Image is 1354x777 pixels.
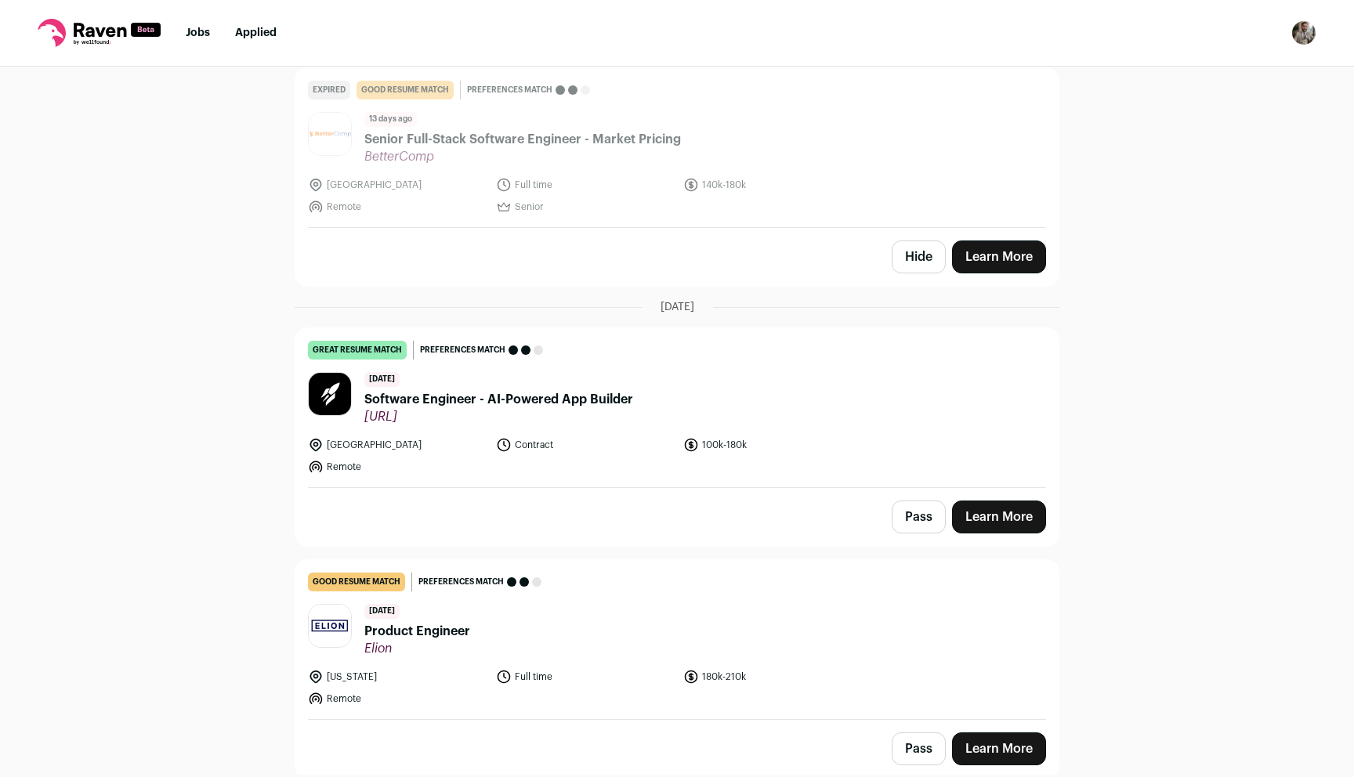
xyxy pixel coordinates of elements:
[683,437,862,453] li: 100k-180k
[683,669,862,685] li: 180k-210k
[496,669,675,685] li: Full time
[364,149,681,164] span: BetterComp
[309,113,351,155] img: 9b597dde9f7a2f77d97335cf8cd83bbe486521ce79d7da6dfbd462f5af1905ab.png
[308,341,407,360] div: great resume match
[308,669,487,685] li: [US_STATE]
[295,560,1059,719] a: good resume match Preferences match [DATE] Product Engineer Elion [US_STATE] Full time 180k-210k ...
[496,177,675,193] li: Full time
[892,732,946,765] button: Pass
[364,112,417,127] span: 13 days ago
[1291,20,1316,45] button: Open dropdown
[186,27,210,38] a: Jobs
[308,459,487,475] li: Remote
[952,732,1046,765] a: Learn More
[496,437,675,453] li: Contract
[308,81,350,99] div: Expired
[364,622,470,641] span: Product Engineer
[295,328,1059,487] a: great resume match Preferences match [DATE] Software Engineer - AI-Powered App Builder [URL] [GEO...
[420,342,505,358] span: Preferences match
[309,605,351,647] img: 7bc2f2f2141765099461eb7db066227dc25b8f166bef92414d51d377c1b4e654.jpg
[661,299,694,315] span: [DATE]
[308,437,487,453] li: [GEOGRAPHIC_DATA]
[892,501,946,533] button: Pass
[364,372,400,387] span: [DATE]
[952,240,1046,273] a: Learn More
[309,373,351,415] img: 8097ee311cff9817aaa34e4b91f266fe9a9491d7223b74acb83b9bbc77a6a287.jpg
[364,390,633,409] span: Software Engineer - AI-Powered App Builder
[683,177,862,193] li: 140k-180k
[418,574,504,590] span: Preferences match
[496,199,675,215] li: Senior
[364,604,400,619] span: [DATE]
[364,130,681,149] span: Senior Full-Stack Software Engineer - Market Pricing
[952,501,1046,533] a: Learn More
[295,68,1059,227] a: Expired good resume match Preferences match 13 days ago Senior Full-Stack Software Engineer - Mar...
[308,691,487,707] li: Remote
[364,641,470,656] span: Elion
[308,177,487,193] li: [GEOGRAPHIC_DATA]
[1291,20,1316,45] img: 3015484-medium_jpg
[467,82,552,98] span: Preferences match
[235,27,277,38] a: Applied
[357,81,454,99] div: good resume match
[308,573,405,591] div: good resume match
[308,199,487,215] li: Remote
[364,409,633,425] span: [URL]
[892,240,946,273] button: Hide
